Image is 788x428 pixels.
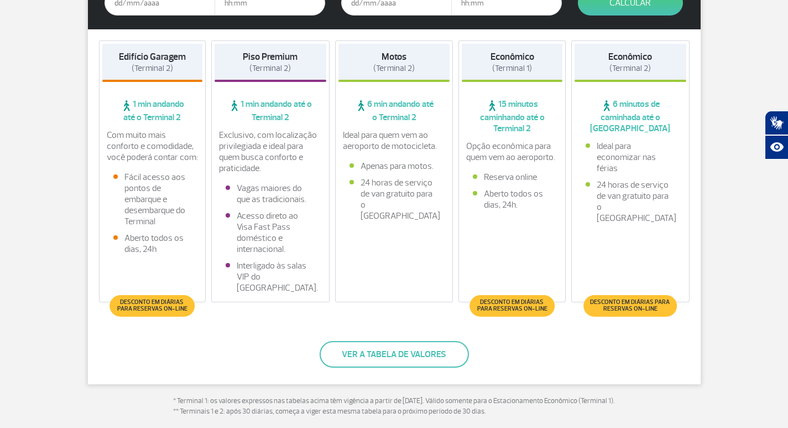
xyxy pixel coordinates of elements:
li: Ideal para economizar nas férias [586,141,675,174]
span: 6 min andando até o Terminal 2 [338,99,450,123]
span: Desconto em diárias para reservas on-line [475,299,549,312]
span: (Terminal 2) [132,63,173,74]
span: 1 min andando até o Terminal 2 [102,99,203,123]
li: Fácil acesso aos pontos de embarque e desembarque do Terminal [113,172,192,227]
span: Desconto em diárias para reservas on-line [116,299,189,312]
p: Ideal para quem vem ao aeroporto de motocicleta. [343,130,446,152]
p: Exclusivo, com localização privilegiada e ideal para quem busca conforto e praticidade. [219,130,322,174]
div: Plugin de acessibilidade da Hand Talk. [765,111,788,159]
li: Vagas maiores do que as tradicionais. [226,183,315,205]
strong: Piso Premium [243,51,298,63]
button: Ver a tabela de valores [320,341,469,368]
li: Aberto todos os dias, 24h. [473,188,551,210]
strong: Motos [382,51,406,63]
p: Opção econômica para quem vem ao aeroporto. [466,141,558,163]
li: Apenas para motos. [349,161,439,172]
span: 15 minutos caminhando até o Terminal 2 [462,99,562,134]
span: Desconto em diárias para reservas on-line [589,299,671,312]
li: Interligado às salas VIP do [GEOGRAPHIC_DATA]. [226,260,315,293]
p: Com muito mais conforto e comodidade, você poderá contar com: [107,130,199,163]
span: (Terminal 2) [249,63,291,74]
li: Reserva online [473,172,551,183]
button: Abrir recursos assistivos. [765,135,788,159]
li: Aberto todos os dias, 24h [113,233,192,255]
li: 24 horas de serviço de van gratuito para o [GEOGRAPHIC_DATA] [349,177,439,221]
button: Abrir tradutor de língua de sinais. [765,111,788,135]
span: (Terminal 2) [373,63,415,74]
strong: Econômico [608,51,652,63]
strong: Econômico [490,51,534,63]
span: 1 min andando até o Terminal 2 [215,99,326,123]
span: (Terminal 2) [609,63,651,74]
strong: Edifício Garagem [119,51,186,63]
li: 24 horas de serviço de van gratuito para o [GEOGRAPHIC_DATA] [586,179,675,224]
span: 6 minutos de caminhada até o [GEOGRAPHIC_DATA] [575,99,686,134]
li: Acesso direto ao Visa Fast Pass doméstico e internacional. [226,210,315,255]
span: (Terminal 1) [492,63,532,74]
p: * Terminal 1: os valores expressos nas tabelas acima têm vigência a partir de [DATE]. Válido some... [173,396,615,417]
